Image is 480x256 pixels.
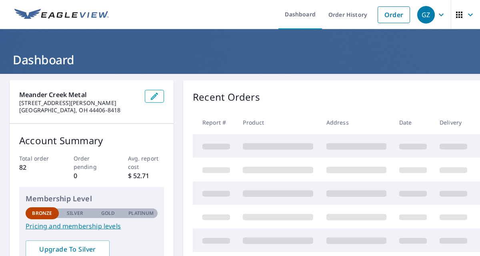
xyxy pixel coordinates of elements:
[417,6,435,24] div: GZ
[19,99,138,107] p: [STREET_ADDRESS][PERSON_NAME]
[236,111,320,134] th: Product
[14,9,109,21] img: EV Logo
[433,111,474,134] th: Delivery
[128,171,164,181] p: $ 52.71
[19,90,138,99] p: Meander Creek Metal
[67,210,84,217] p: Silver
[193,111,236,134] th: Report #
[19,107,138,114] p: [GEOGRAPHIC_DATA], OH 44406-8418
[32,245,103,254] span: Upgrade To Silver
[193,90,260,104] p: Recent Orders
[19,154,56,163] p: Total order
[74,171,110,181] p: 0
[393,111,433,134] th: Date
[74,154,110,171] p: Order pending
[26,193,158,204] p: Membership Level
[378,6,410,23] a: Order
[101,210,115,217] p: Gold
[10,52,470,68] h1: Dashboard
[32,210,52,217] p: Bronze
[128,154,164,171] p: Avg. report cost
[26,221,158,231] a: Pricing and membership levels
[19,163,56,172] p: 82
[128,210,154,217] p: Platinum
[19,133,164,148] p: Account Summary
[320,111,393,134] th: Address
